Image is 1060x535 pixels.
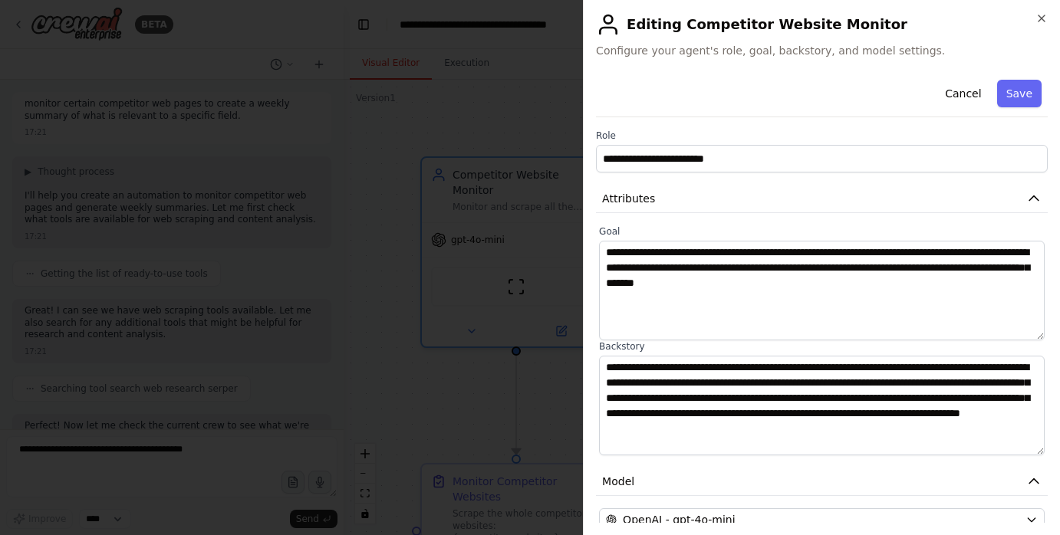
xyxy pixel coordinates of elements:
[596,468,1048,496] button: Model
[936,80,990,107] button: Cancel
[596,12,1048,37] h2: Editing Competitor Website Monitor
[997,80,1042,107] button: Save
[596,185,1048,213] button: Attributes
[599,225,1045,238] label: Goal
[602,191,655,206] span: Attributes
[596,130,1048,142] label: Role
[599,340,1045,353] label: Backstory
[623,512,735,527] span: OpenAI - gpt-4o-mini
[599,508,1045,531] button: OpenAI - gpt-4o-mini
[602,474,634,489] span: Model
[596,43,1048,58] span: Configure your agent's role, goal, backstory, and model settings.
